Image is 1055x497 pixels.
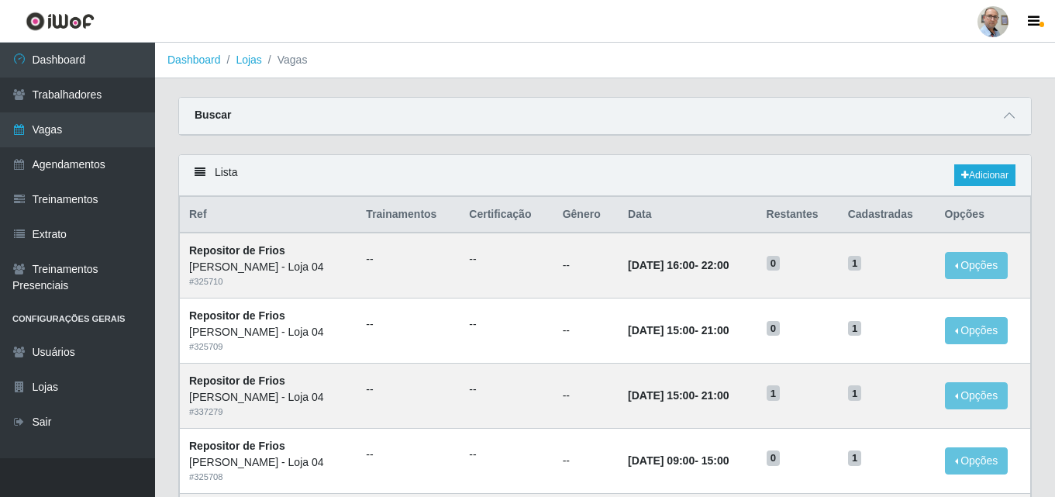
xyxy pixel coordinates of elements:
[848,256,862,271] span: 1
[628,454,729,467] strong: -
[702,324,729,337] time: 21:00
[189,275,347,288] div: # 325710
[945,317,1008,344] button: Opções
[848,385,862,401] span: 1
[628,454,695,467] time: [DATE] 09:00
[189,454,347,471] div: [PERSON_NAME] - Loja 04
[945,382,1008,409] button: Opções
[189,324,347,340] div: [PERSON_NAME] - Loja 04
[628,389,729,402] strong: -
[460,197,553,233] th: Certificação
[366,316,450,333] ul: --
[366,381,450,398] ul: --
[767,321,781,337] span: 0
[757,197,839,233] th: Restantes
[945,252,1008,279] button: Opções
[180,197,357,233] th: Ref
[702,389,729,402] time: 21:00
[155,43,1055,78] nav: breadcrumb
[553,363,619,428] td: --
[189,244,285,257] strong: Repositor de Frios
[628,324,695,337] time: [DATE] 15:00
[553,428,619,493] td: --
[767,450,781,466] span: 0
[619,197,757,233] th: Data
[954,164,1015,186] a: Adicionar
[628,259,729,271] strong: -
[189,440,285,452] strong: Repositor de Frios
[26,12,95,31] img: CoreUI Logo
[469,251,543,267] ul: --
[767,256,781,271] span: 0
[702,259,729,271] time: 22:00
[189,309,285,322] strong: Repositor de Frios
[189,406,347,419] div: # 337279
[628,389,695,402] time: [DATE] 15:00
[366,251,450,267] ul: --
[553,299,619,364] td: --
[848,321,862,337] span: 1
[189,471,347,484] div: # 325708
[628,324,729,337] strong: -
[936,197,1031,233] th: Opções
[179,155,1031,196] div: Lista
[839,197,936,233] th: Cadastradas
[189,389,347,406] div: [PERSON_NAME] - Loja 04
[469,381,543,398] ul: --
[236,53,261,66] a: Lojas
[553,197,619,233] th: Gênero
[945,447,1008,475] button: Opções
[848,450,862,466] span: 1
[189,340,347,354] div: # 325709
[702,454,729,467] time: 15:00
[553,233,619,298] td: --
[628,259,695,271] time: [DATE] 16:00
[469,447,543,463] ul: --
[189,259,347,275] div: [PERSON_NAME] - Loja 04
[195,109,231,121] strong: Buscar
[366,447,450,463] ul: --
[469,316,543,333] ul: --
[167,53,221,66] a: Dashboard
[189,374,285,387] strong: Repositor de Frios
[357,197,460,233] th: Trainamentos
[767,385,781,401] span: 1
[262,52,308,68] li: Vagas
